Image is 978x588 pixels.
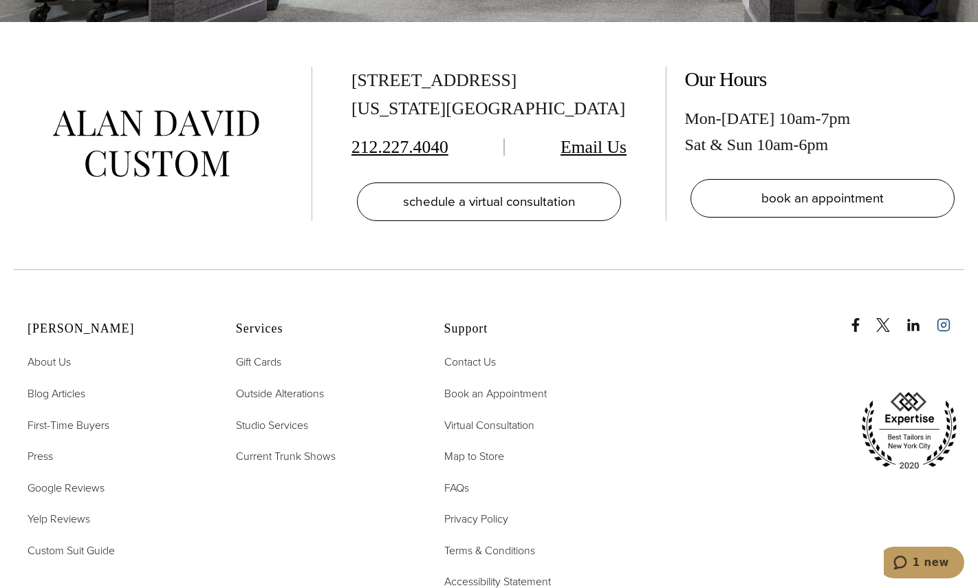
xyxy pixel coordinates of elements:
span: Virtual Consultation [444,417,534,433]
span: Google Reviews [28,480,105,496]
a: Book an Appointment [444,385,547,403]
span: Gift Cards [236,354,281,370]
a: Google Reviews [28,479,105,497]
span: Contact Us [444,354,496,370]
h2: Services [236,322,410,337]
iframe: Opens a widget where you can chat to one of our agents [884,547,964,581]
span: Current Trunk Shows [236,448,336,464]
a: x/twitter [876,304,904,332]
h2: Our Hours [685,67,960,92]
nav: Services Footer Nav [236,353,410,465]
a: Custom Suit Guide [28,542,115,560]
h2: Support [444,322,618,337]
a: Virtual Consultation [444,417,534,434]
span: Yelp Reviews [28,511,90,527]
span: First-Time Buyers [28,417,109,433]
img: alan david custom [53,110,259,177]
a: 212.227.4040 [351,137,448,157]
span: Outside Alterations [236,386,324,401]
a: Studio Services [236,417,308,434]
a: First-Time Buyers [28,417,109,434]
div: Mon-[DATE] 10am-7pm Sat & Sun 10am-6pm [685,105,960,158]
a: FAQs [444,479,469,497]
a: Contact Us [444,353,496,371]
span: Map to Store [444,448,504,464]
span: Custom Suit Guide [28,543,115,558]
a: Blog Articles [28,385,85,403]
span: Blog Articles [28,386,85,401]
a: Email Us [561,137,627,157]
span: Terms & Conditions [444,543,535,558]
a: Map to Store [444,448,504,465]
a: Privacy Policy [444,510,508,528]
a: Gift Cards [236,353,281,371]
a: Current Trunk Shows [236,448,336,465]
img: expertise, best tailors in new york city 2020 [854,387,964,475]
span: Press [28,448,53,464]
a: book an appointment [691,179,955,218]
a: Press [28,448,53,465]
a: linkedin [906,304,934,332]
span: Privacy Policy [444,511,508,527]
span: Studio Services [236,417,308,433]
span: Book an Appointment [444,386,547,401]
a: schedule a virtual consultation [357,182,621,221]
a: Yelp Reviews [28,510,90,528]
span: About Us [28,354,71,370]
div: [STREET_ADDRESS] [US_STATE][GEOGRAPHIC_DATA] [351,67,627,123]
a: instagram [937,304,964,332]
span: book an appointment [761,188,884,208]
span: FAQs [444,480,469,496]
a: Terms & Conditions [444,542,535,560]
a: About Us [28,353,71,371]
h2: [PERSON_NAME] [28,322,202,337]
a: Facebook [849,304,873,332]
a: Outside Alterations [236,385,324,403]
span: schedule a virtual consultation [403,191,575,211]
nav: Alan David Footer Nav [28,353,202,559]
